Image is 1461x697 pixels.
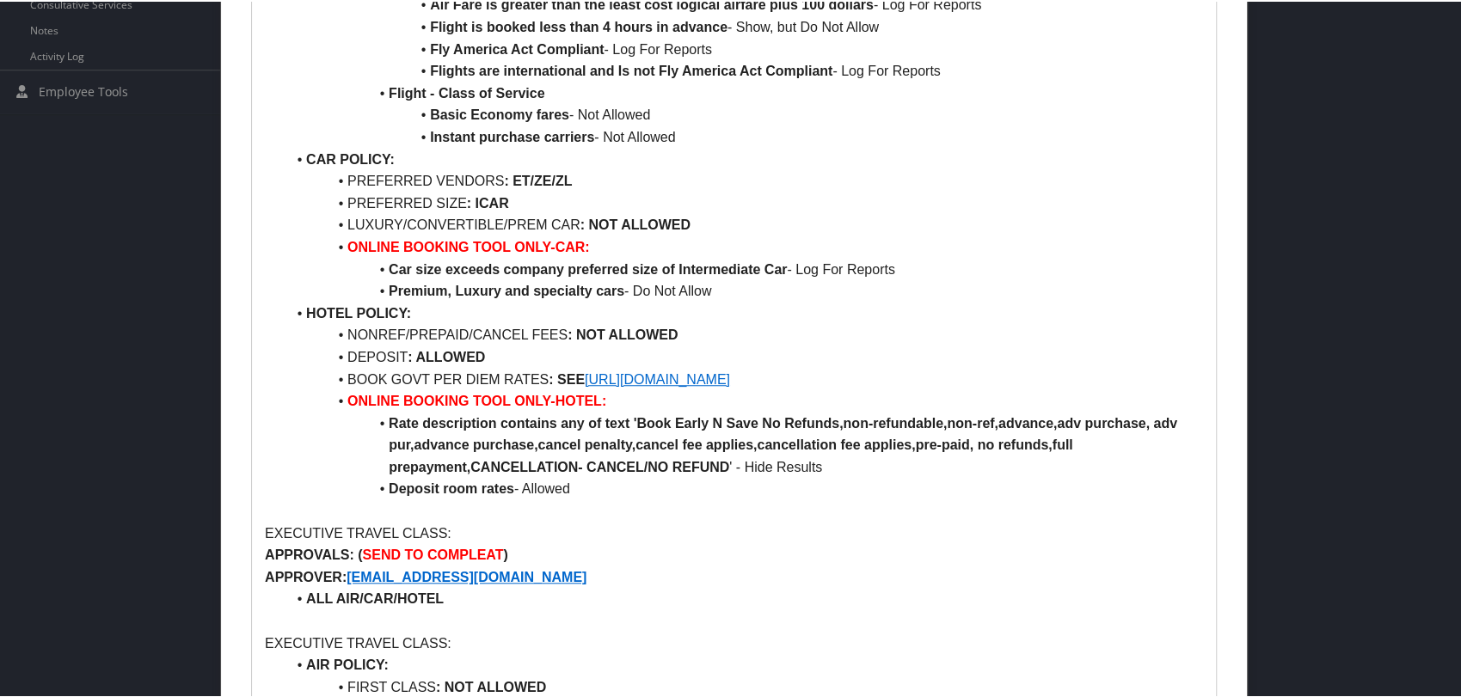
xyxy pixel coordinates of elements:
[430,106,569,120] strong: Basic Economy fares
[285,125,1203,147] li: - Not Allowed
[285,476,1203,498] li: - Allowed
[285,212,1203,235] li: LUXURY/CONVERTIBLE/PREM CAR
[436,678,546,693] strong: : NOT ALLOWED
[265,521,1203,543] p: EXECUTIVE TRAVEL CLASS:
[265,546,362,560] strong: APPROVALS: (
[389,84,544,99] strong: Flight - Class of Service
[285,15,1203,37] li: - Show, but Do Not Allow
[430,40,604,55] strong: Fly America Act Compliant
[347,568,586,583] a: [EMAIL_ADDRESS][DOMAIN_NAME]
[389,260,787,275] strong: Car size exceeds company preferred size of Intermediate Car
[285,278,1203,301] li: - Do Not Allow
[389,480,514,494] strong: Deposit room rates
[580,216,691,230] strong: : NOT ALLOWED
[306,590,444,604] strong: ALL AIR/CAR/HOTEL
[265,631,1203,653] p: EXECUTIVE TRAVEL CLASS:
[285,58,1203,81] li: - Log For Reports
[306,304,411,319] strong: HOTEL POLICY:
[504,172,572,186] strong: : ET/ZE/ZL
[430,18,727,33] strong: Flight is booked less than 4 hours in advance
[347,238,590,253] strong: ONLINE BOOKING TOOL ONLY-CAR:
[285,411,1203,477] li: ' - Hide Results
[549,370,585,385] strong: : SEE
[285,367,1203,389] li: BOOK GOVT PER DIEM RATES
[503,546,507,560] strong: )
[306,656,389,670] strong: AIR POLICY:
[585,370,730,385] a: [URL][DOMAIN_NAME]
[285,345,1203,367] li: DEPOSIT
[389,414,1181,473] strong: Rate description contains any of text 'Book Early N Save No Refunds,non-refundable,non-ref,advanc...
[430,62,832,76] strong: Flights are international and Is not Fly America Act Compliant
[265,568,347,583] strong: APPROVER:
[408,348,485,363] strong: : ALLOWED
[285,191,1203,213] li: PREFERRED SIZE
[285,322,1203,345] li: NONREF/PREPAID/CANCEL FEES
[285,37,1203,59] li: - Log For Reports
[389,282,624,297] strong: Premium, Luxury and specialty cars
[430,128,594,143] strong: Instant purchase carriers
[467,194,509,209] strong: : ICAR
[285,257,1203,279] li: - Log For Reports
[285,675,1203,697] li: FIRST CLASS
[347,392,606,407] strong: ONLINE BOOKING TOOL ONLY-HOTEL:
[285,102,1203,125] li: - Not Allowed
[568,326,678,340] strong: : NOT ALLOWED
[363,546,504,560] strong: SEND TO COMPLEAT
[285,168,1203,191] li: PREFERRED VENDORS
[306,150,395,165] strong: CAR POLICY:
